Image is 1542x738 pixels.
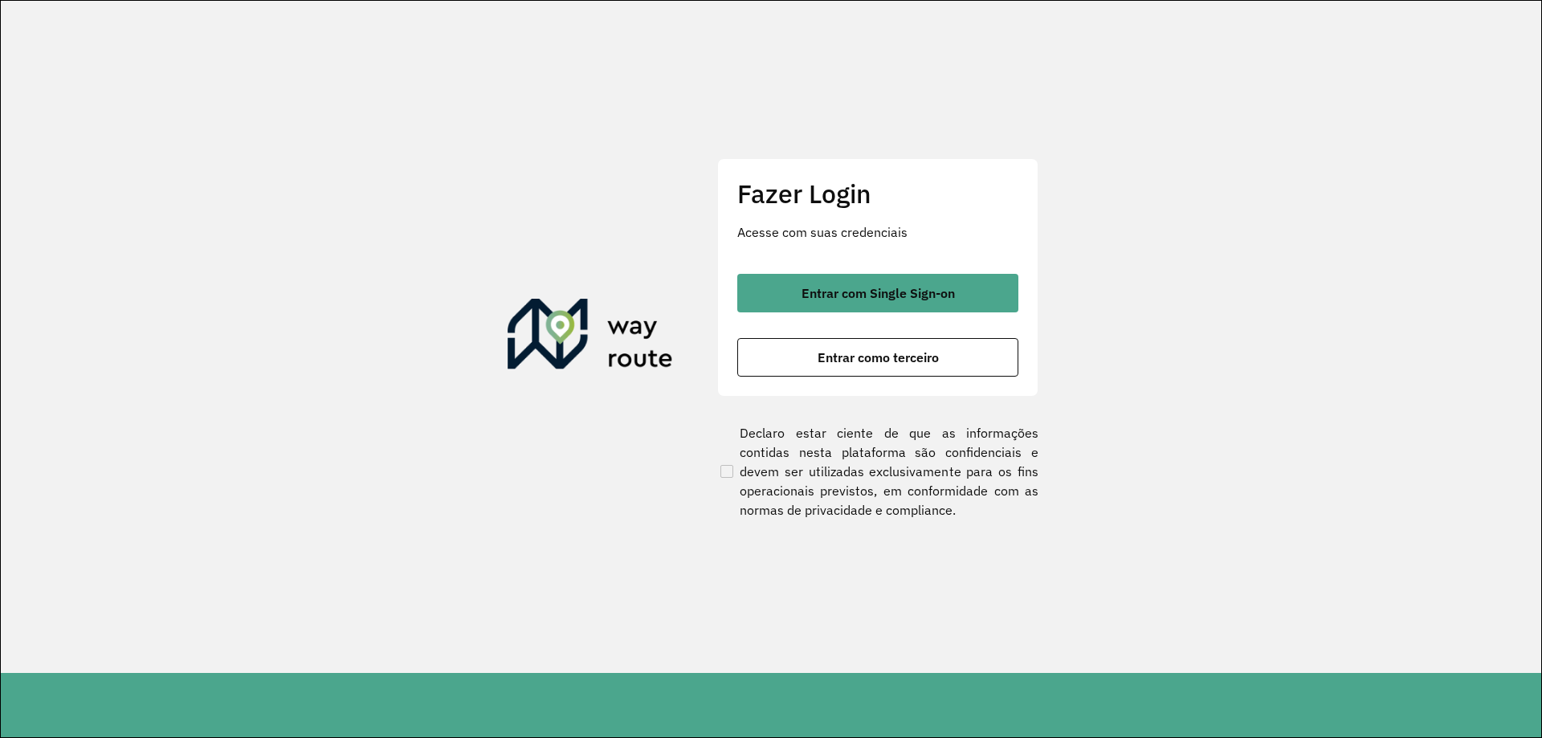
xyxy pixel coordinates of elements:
span: Entrar com Single Sign-on [802,287,955,300]
label: Declaro estar ciente de que as informações contidas nesta plataforma são confidenciais e devem se... [717,423,1038,520]
p: Acesse com suas credenciais [737,222,1018,242]
button: button [737,274,1018,312]
img: Roteirizador AmbevTech [508,299,673,376]
span: Entrar como terceiro [818,351,939,364]
button: button [737,338,1018,377]
h2: Fazer Login [737,178,1018,209]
